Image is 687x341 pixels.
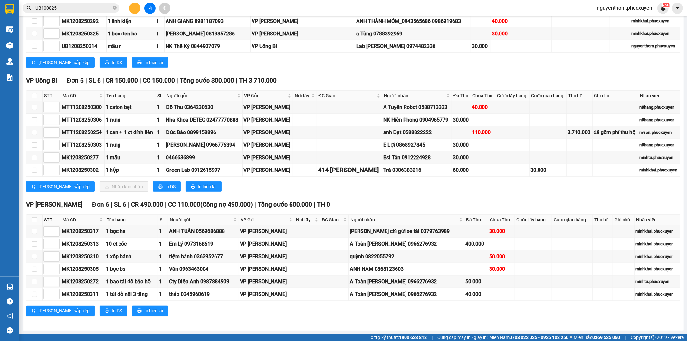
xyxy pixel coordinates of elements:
div: 1 [157,128,164,136]
div: tiệm bánh 0363952677 [169,252,238,260]
div: [PERSON_NAME] 0813857286 [166,30,249,38]
div: MK1208250302 [62,166,103,174]
div: Nha Khoa DETEC 02477770888 [166,116,241,124]
div: 0466636899 [166,153,241,161]
span: Người gửi [170,216,232,223]
span: ĐC Giao [322,216,342,223]
div: 30.000 [453,153,470,161]
span: VP Uông Bí [26,77,57,84]
div: 30.000 [453,116,470,124]
span: close-circle [113,5,117,11]
div: Lab [PERSON_NAME] 0974482336 [356,42,470,50]
td: VP Dương Đình Nghệ [243,126,293,139]
div: Em Lý 0973168619 [169,240,238,248]
td: MK1208250302 [61,164,105,177]
div: MTT1208250254 [62,128,103,136]
button: aim [159,3,170,14]
button: sort-ascending[PERSON_NAME] sắp xếp [26,57,95,68]
div: A Tuyến Robot 0588713333 [383,103,451,111]
span: question-circle [7,298,13,305]
div: 1 [156,17,163,25]
span: CR 150.000 [106,77,138,84]
span: aim [162,6,167,10]
span: | [111,201,112,208]
div: VP [PERSON_NAME] [240,240,293,248]
button: printerIn biên lai [186,181,222,192]
td: VP Dương Đình Nghệ [243,114,293,126]
img: warehouse-icon [6,284,13,290]
div: VP [PERSON_NAME] [243,153,292,161]
td: VP Minh Khai [239,250,294,263]
div: MK1208250317 [62,227,104,235]
td: VP Uông Bí [251,40,303,53]
div: Green Lab 0912615997 [166,166,241,174]
span: In biên lai [144,307,163,314]
div: ntthang.phucxuyen [639,142,679,148]
div: 30.000 [492,30,515,38]
div: quỳnh 0822055792 [350,252,463,260]
div: VP [PERSON_NAME] [240,252,293,260]
span: printer [137,308,142,314]
div: MK1208250311 [62,290,104,298]
div: A Toàn [PERSON_NAME] 0966276932 [350,290,463,298]
span: Mã GD [62,92,98,99]
div: ntthang.phucxuyen [639,117,679,123]
div: 1 bọc bs [106,265,157,273]
span: sort-ascending [31,60,36,65]
span: search [27,6,31,10]
strong: Công ty TNHH Phúc Xuyên [7,3,61,17]
div: MK1208250325 [62,30,105,38]
div: MTT1208250303 [62,141,103,149]
td: MTT1208250306 [61,114,105,126]
div: Đỗ Thu 0364230630 [166,103,241,111]
span: file-add [148,6,152,10]
div: 1 caton bẹt [106,103,155,111]
th: Chưa Thu [471,91,496,101]
span: Miền Nam [489,334,568,341]
div: 10 ct cốc [106,240,157,248]
span: CC 150.000 [143,77,175,84]
th: Tên hàng [105,215,158,225]
span: | [625,334,626,341]
span: SL 6 [114,201,126,208]
div: NK Thế Kỷ 0844907079 [166,42,249,50]
td: VP Minh Khai [239,276,294,288]
th: Cước giao hàng [530,91,567,101]
div: MTT1208250300 [62,103,103,111]
span: [PERSON_NAME] sắp xếp [38,183,90,190]
button: printerIn biên lai [132,57,168,68]
td: MK1208250313 [61,238,105,250]
span: Người nhận [350,216,458,223]
span: ⚪️ [570,336,572,339]
div: MK1208250292 [62,17,105,25]
button: printerIn DS [100,306,127,316]
td: VP Minh Khai [239,225,294,238]
strong: 0708 023 035 - 0935 103 250 [510,335,568,340]
span: [PERSON_NAME] sắp xếp [38,59,90,66]
div: 1 [159,240,167,248]
div: 1 bọc hs [106,227,157,235]
span: sort-ascending [31,184,36,190]
div: ANH GIANG 0981187093 [166,17,249,25]
button: printerIn biên lai [132,306,168,316]
div: 50.000 [489,252,514,260]
button: sort-ascending[PERSON_NAME] sắp xếp [26,306,95,316]
div: 414 [PERSON_NAME] [318,165,381,175]
td: VP Dương Đình Nghệ [243,139,293,151]
span: | [432,334,433,341]
div: VP [PERSON_NAME] [243,103,292,111]
span: printer [137,60,142,65]
button: file-add [144,3,156,14]
div: VP [PERSON_NAME] [240,227,293,235]
div: 1 [159,227,167,235]
div: 1 [157,116,164,124]
span: plus [133,6,137,10]
div: MK1208250310 [62,252,104,260]
span: Hỗ trợ kỹ thuật: [367,334,427,341]
span: SL 6 [89,77,101,84]
span: VP Gửi [241,216,288,223]
span: | [165,201,167,208]
div: 1 xốp bánh [106,252,157,260]
div: thảo 0345960619 [169,290,238,298]
div: mẫu r [108,42,154,50]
